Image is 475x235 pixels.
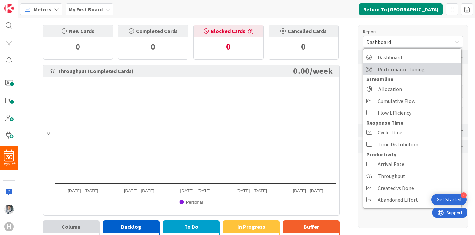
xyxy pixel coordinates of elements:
div: 0 [269,37,338,57]
text: Personal [186,200,203,205]
div: 0 [194,37,263,57]
img: UK [4,205,14,214]
div: Column [43,221,99,233]
a: Performance Tuning [363,63,461,75]
div: 0 [43,37,113,57]
div: Productivity [363,150,461,158]
text: 0 [47,131,50,136]
a: Flow Efficiency [363,107,461,119]
span: Allocation [378,84,402,94]
a: Cumulative Flow [363,95,461,107]
span: Time Distribution [378,139,418,149]
span: Cycle Time [378,128,402,137]
text: [DATE] - [DATE] [180,188,211,193]
span: Support [14,1,30,9]
span: Arrival Rate [378,159,404,169]
a: Abandoned Effort [363,194,461,206]
a: Allocation [363,83,461,95]
div: Buffer [283,221,339,233]
text: [DATE] - [DATE] [124,188,154,193]
div: Cancelled Cards [269,25,338,37]
div: 4 [461,192,467,198]
a: Created vs Done [363,182,461,194]
div: H [4,222,14,231]
a: Cycle Time [363,127,461,138]
a: Arrival Rate [363,158,461,170]
div: Open Get Started checklist, remaining modules: 4 [431,194,467,205]
div: Backlog [103,221,159,233]
a: Dashboard [363,51,461,63]
div: Get Started [437,196,461,203]
button: Return To [GEOGRAPHIC_DATA] [359,3,443,15]
span: Cumulative Flow [378,96,415,106]
span: Flow Efficiency [378,108,411,118]
div: To Do [163,221,219,233]
img: Visit kanbanzone.com [4,4,14,13]
text: [DATE] - [DATE] [293,188,323,193]
span: Created vs Done [378,183,414,193]
div: 0 [118,37,188,57]
b: My First Board [69,6,103,13]
text: [DATE] - [DATE] [237,188,267,193]
div: Response Time [363,119,461,127]
div: Blocked Cards [194,25,263,37]
div: Report [363,28,457,35]
span: Metrics [34,5,51,13]
div: Streamline [363,75,461,83]
a: Time Distribution [363,138,461,150]
a: Throughput [363,170,461,182]
div: New Cards [43,25,113,37]
span: Dashboard [366,37,448,46]
div: In Progress [223,221,279,233]
span: Throughput (Completed Cards) [50,68,134,73]
span: Throughput [378,171,405,181]
span: Abandoned Effort [378,195,418,205]
text: [DATE] - [DATE] [68,188,98,193]
span: 0.00 / week [293,68,333,73]
span: 30 [6,155,12,160]
div: Completed Cards [118,25,188,37]
span: Dashboard [378,52,402,62]
span: Performance Tuning [378,64,425,74]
